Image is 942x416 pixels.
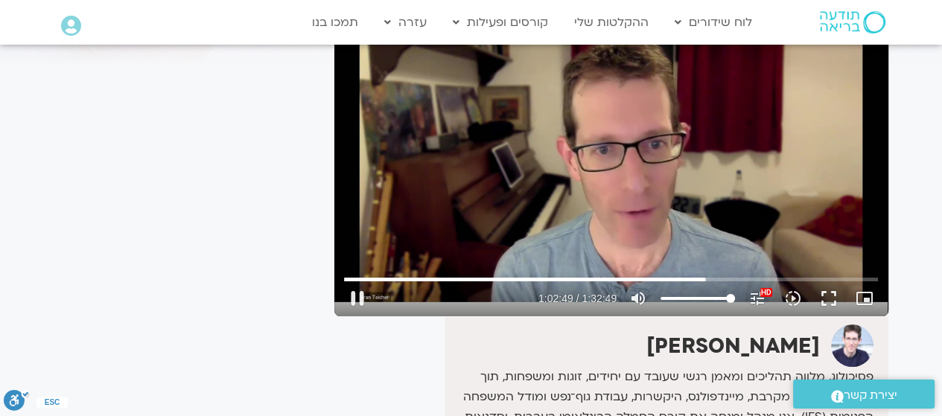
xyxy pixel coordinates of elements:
[305,8,366,36] a: תמכו בנו
[377,8,434,36] a: עזרה
[646,332,820,360] strong: [PERSON_NAME]
[831,324,873,367] img: ערן טייכר
[793,380,935,409] a: יצירת קשר
[445,8,556,36] a: קורסים ופעילות
[844,385,897,406] span: יצירת קשר
[667,8,760,36] a: לוח שידורים
[567,8,656,36] a: ההקלטות שלי
[820,11,885,33] img: תודעה בריאה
